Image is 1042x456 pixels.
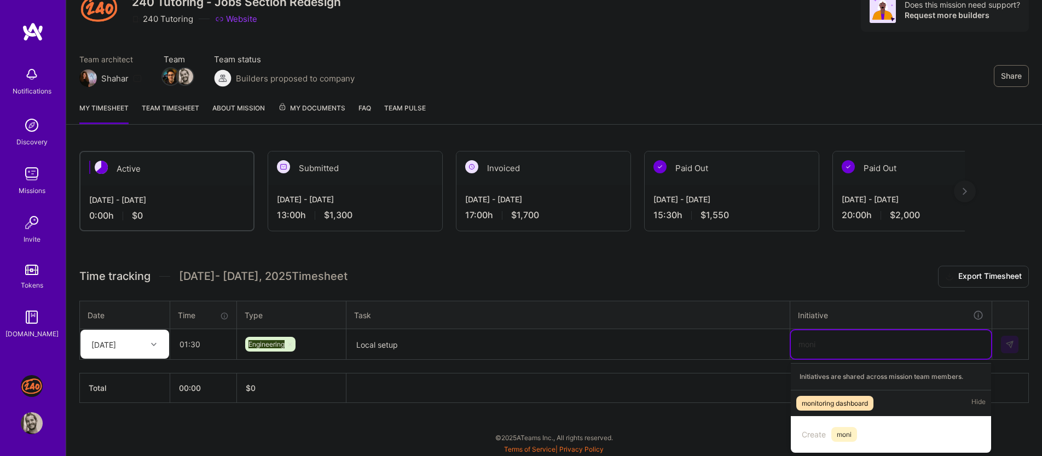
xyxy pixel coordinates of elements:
div: Paid Out [645,151,819,185]
img: logo [22,22,44,42]
button: Export Timesheet [938,266,1029,288]
div: monitoring dashboard [802,397,868,409]
a: Website [215,13,257,25]
span: Builders proposed to company [236,73,355,84]
div: Paid Out [833,151,1007,185]
img: Submitted [277,160,290,173]
div: [DATE] - [DATE] [842,194,998,205]
textarea: Local setup [348,330,789,359]
span: Time tracking [79,270,150,283]
div: Active [80,152,253,185]
img: right [963,188,967,195]
th: Type [237,301,346,329]
div: Submitted [268,151,442,185]
div: Notifications [13,85,51,97]
i: icon CompanyGray [132,15,141,24]
div: Tokens [21,279,43,291]
img: Invoiced [465,160,478,173]
div: Time [178,309,229,321]
div: [DATE] - [DATE] [653,194,810,205]
div: Shahar [101,73,129,84]
button: Share [994,65,1029,87]
div: Initiative [798,309,984,321]
div: Discovery [16,136,48,148]
img: Invite [21,212,43,233]
th: Total [80,373,170,403]
span: $1,700 [511,209,539,221]
div: © 2025 ATeams Inc., All rights reserved. [66,424,1042,451]
img: Team Member Avatar [177,68,193,85]
div: 13:00 h [277,209,433,221]
input: HH:MM [171,330,236,359]
div: 15:30 h [653,209,810,221]
span: Team [164,54,192,65]
a: About Mission [212,102,265,124]
span: $2,000 [890,209,920,221]
div: [DATE] - [DATE] [89,194,245,206]
th: Task [346,301,790,329]
a: Privacy Policy [559,445,604,453]
span: $1,550 [701,209,729,221]
a: Team Pulse [384,102,426,124]
span: $ 0 [246,383,256,393]
img: Team Architect [79,69,97,87]
div: 20:00 h [842,209,998,221]
a: J: 240 Tutoring - Jobs Section Redesign [18,375,45,397]
i: icon Chevron [151,342,157,347]
div: Request more builders [905,10,1020,20]
span: | [504,445,604,453]
img: discovery [21,114,43,136]
img: User Avatar [21,412,43,434]
div: 17:00 h [465,209,622,221]
i: icon Mail [133,74,142,83]
i: icon Download [945,271,954,283]
span: Share [1001,71,1022,81]
span: Hide [971,396,986,411]
div: [DOMAIN_NAME] [5,328,59,340]
span: Team Pulse [384,104,426,112]
span: Team status [214,54,355,65]
span: [DATE] - [DATE] , 2025 Timesheet [179,270,348,283]
div: Create [796,422,986,447]
a: User Avatar [18,412,45,434]
img: tokens [25,265,38,275]
img: teamwork [21,163,43,185]
img: J: 240 Tutoring - Jobs Section Redesign [21,375,43,397]
img: Team Member Avatar [163,68,179,85]
div: [DATE] [91,338,116,350]
a: Team Member Avatar [164,67,178,86]
th: Date [80,301,170,329]
span: Team architect [79,54,142,65]
div: Invite [24,233,40,245]
a: Terms of Service [504,445,555,453]
a: Team timesheet [142,102,199,124]
a: FAQ [358,102,371,124]
span: moni [831,427,857,442]
span: Engineering [248,340,285,348]
a: My Documents [278,102,345,124]
img: Builders proposed to company [214,69,231,87]
div: [DATE] - [DATE] [465,194,622,205]
img: guide book [21,306,43,328]
div: Missions [19,185,45,196]
img: Active [95,161,108,174]
div: 0:00 h [89,210,245,221]
div: Initiatives are shared across mission team members. [791,363,991,390]
span: $1,300 [324,209,352,221]
th: 00:00 [170,373,237,403]
img: Paid Out [842,160,855,173]
img: Submit [1005,340,1014,349]
div: 240 Tutoring [132,13,193,25]
div: [DATE] - [DATE] [277,194,433,205]
img: bell [21,63,43,85]
img: Paid Out [653,160,667,173]
a: My timesheet [79,102,129,124]
span: My Documents [278,102,345,114]
span: $0 [132,210,143,221]
a: Team Member Avatar [178,67,192,86]
div: Invoiced [456,151,630,185]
